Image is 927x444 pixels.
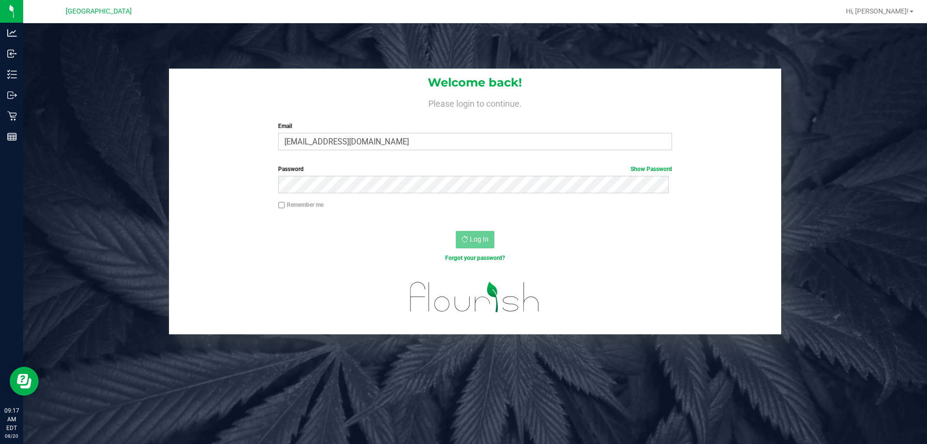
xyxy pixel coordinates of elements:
input: Remember me [278,202,285,209]
span: Password [278,166,304,172]
inline-svg: Retail [7,111,17,121]
h1: Welcome back! [169,76,781,89]
img: flourish_logo.svg [398,272,551,322]
inline-svg: Inventory [7,70,17,79]
span: [GEOGRAPHIC_DATA] [66,7,132,15]
span: Hi, [PERSON_NAME]! [846,7,909,15]
label: Remember me [278,201,323,209]
a: Forgot your password? [445,255,505,261]
inline-svg: Outbound [7,90,17,100]
label: Email [278,122,672,130]
p: 08/20 [4,432,19,440]
button: Log In [456,231,494,248]
span: Log In [470,235,489,243]
inline-svg: Analytics [7,28,17,38]
inline-svg: Reports [7,132,17,142]
iframe: Resource center [10,367,39,396]
h4: Please login to continue. [169,97,781,108]
inline-svg: Inbound [7,49,17,58]
p: 09:17 AM EDT [4,406,19,432]
a: Show Password [631,166,672,172]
